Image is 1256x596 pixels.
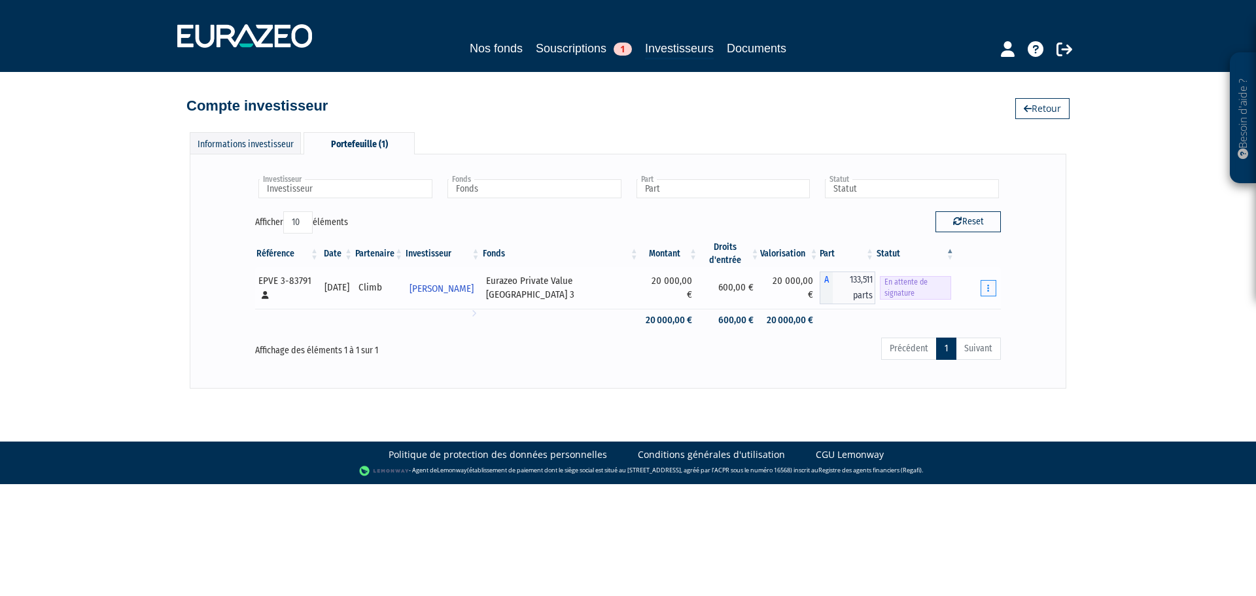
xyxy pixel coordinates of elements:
td: 600,00 € [699,267,760,309]
a: Souscriptions1 [536,39,632,58]
th: Investisseur: activer pour trier la colonne par ordre croissant [404,241,481,267]
div: Affichage des éléments 1 à 1 sur 1 [255,336,555,357]
a: Conditions générales d'utilisation [638,448,785,461]
button: Reset [935,211,1001,232]
span: 133,511 parts [833,272,875,304]
div: Eurazeo Private Value [GEOGRAPHIC_DATA] 3 [486,274,635,302]
a: [PERSON_NAME] [404,275,481,301]
img: 1732889491-logotype_eurazeo_blanc_rvb.png [177,24,312,48]
span: A [820,272,833,304]
th: Montant: activer pour trier la colonne par ordre croissant [640,241,699,267]
th: Part: activer pour trier la colonne par ordre croissant [820,241,875,267]
div: EPVE 3-83791 [258,274,315,302]
th: Référence : activer pour trier la colonne par ordre croissant [255,241,320,267]
td: 20 000,00 € [640,267,699,309]
a: Investisseurs [645,39,714,60]
th: Fonds: activer pour trier la colonne par ordre croissant [481,241,640,267]
span: En attente de signature [880,276,951,300]
a: Retour [1015,98,1070,119]
i: Voir l'investisseur [472,301,476,325]
a: Documents [727,39,786,58]
th: Valorisation: activer pour trier la colonne par ordre croissant [760,241,819,267]
a: CGU Lemonway [816,448,884,461]
div: Informations investisseur [190,132,301,154]
img: logo-lemonway.png [359,465,410,478]
th: Statut : activer pour trier la colonne par ordre d&eacute;croissant [875,241,956,267]
td: 20 000,00 € [760,267,819,309]
td: 20 000,00 € [760,309,819,332]
td: 600,00 € [699,309,760,332]
p: Besoin d'aide ? [1236,60,1251,177]
td: 20 000,00 € [640,309,699,332]
th: Droits d'entrée: activer pour trier la colonne par ordre croissant [699,241,760,267]
a: Lemonway [437,466,467,474]
a: Nos fonds [470,39,523,58]
th: Date: activer pour trier la colonne par ordre croissant [320,241,354,267]
span: 1 [614,43,632,56]
div: [DATE] [324,281,349,294]
div: Portefeuille (1) [304,132,415,154]
label: Afficher éléments [255,211,348,234]
a: Registre des agents financiers (Regafi) [818,466,922,474]
div: A - Eurazeo Private Value Europe 3 [820,272,875,304]
span: [PERSON_NAME] [410,277,474,301]
i: [Français] Personne physique [262,291,269,299]
th: Partenaire: activer pour trier la colonne par ordre croissant [354,241,404,267]
a: Politique de protection des données personnelles [389,448,607,461]
select: Afficheréléments [283,211,313,234]
a: 1 [936,338,956,360]
div: - Agent de (établissement de paiement dont le siège social est situé au [STREET_ADDRESS], agréé p... [13,465,1243,478]
h4: Compte investisseur [186,98,328,114]
td: Climb [354,267,404,309]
